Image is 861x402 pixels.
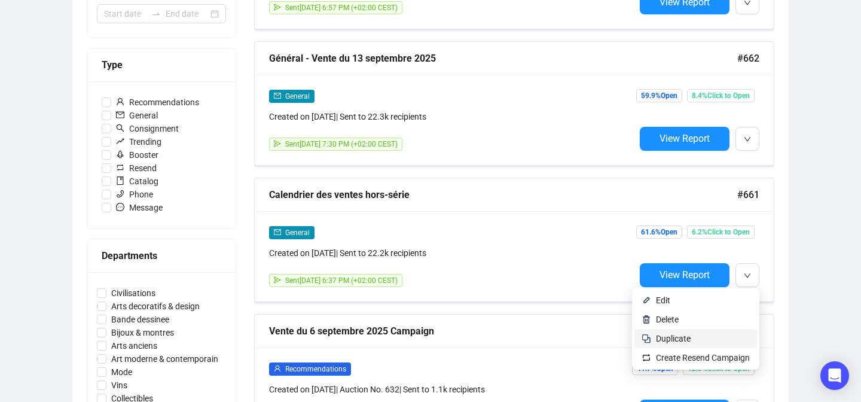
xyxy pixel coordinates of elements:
[285,92,310,100] span: General
[636,89,682,102] span: 59.9% Open
[106,352,223,366] span: Art moderne & contemporain
[111,148,163,162] span: Booster
[269,246,635,260] div: Created on [DATE] | Sent to 22.2k recipients
[285,140,398,148] span: Sent [DATE] 7:30 PM (+02:00 CEST)
[151,9,161,19] span: to
[274,276,281,284] span: send
[111,135,166,148] span: Trending
[744,136,751,143] span: down
[285,365,346,373] span: Recommendations
[106,366,137,379] span: Mode
[106,326,179,339] span: Bijoux & montres
[744,272,751,279] span: down
[269,383,635,396] div: Created on [DATE] | Auction No. 632 | Sent to 1.1k recipients
[116,176,124,185] span: book
[116,111,124,119] span: mail
[269,110,635,123] div: Created on [DATE] | Sent to 22.3k recipients
[640,263,729,287] button: View Report
[102,248,221,263] div: Departments
[111,188,158,201] span: Phone
[656,296,670,305] span: Edit
[285,4,398,12] span: Sent [DATE] 6:57 PM (+02:00 CEST)
[642,334,651,343] img: svg+xml;base64,PHN2ZyB4bWxucz0iaHR0cDovL3d3dy53My5vcmcvMjAwMC9zdmciIHdpZHRoPSIyNCIgaGVpZ2h0PSIyNC...
[660,269,710,281] span: View Report
[106,339,162,352] span: Arts anciens
[111,109,163,122] span: General
[656,353,750,363] span: Create Resend Campaign
[820,361,849,390] div: Open Intercom Messenger
[106,379,132,392] span: Vins
[116,150,124,159] span: rocket
[106,287,160,300] span: Civilisations
[642,296,651,305] img: svg+xml;base64,PHN2ZyB4bWxucz0iaHR0cDovL3d3dy53My5vcmcvMjAwMC9zdmciIHhtbG5zOnhsaW5rPSJodHRwOi8vd3...
[106,313,174,326] span: Bande dessinee
[254,41,774,166] a: Général - Vente du 13 septembre 2025#662mailGeneralCreated on [DATE]| Sent to 22.3k recipientssen...
[116,98,124,106] span: user
[274,140,281,147] span: send
[636,226,682,239] span: 61.6% Open
[151,9,161,19] span: swap-right
[274,229,281,236] span: mail
[111,175,163,188] span: Catalog
[116,124,124,132] span: search
[269,51,737,66] div: Général - Vente du 13 septembre 2025
[274,4,281,11] span: send
[116,190,124,198] span: phone
[274,365,281,372] span: user
[656,315,679,324] span: Delete
[111,96,204,109] span: Recommendations
[642,353,651,363] img: retweet.svg
[116,163,124,172] span: retweet
[111,162,161,175] span: Resend
[116,203,124,211] span: message
[111,201,167,214] span: Message
[660,133,710,144] span: View Report
[102,57,221,72] div: Type
[106,300,204,313] span: Arts decoratifs & design
[269,187,737,202] div: Calendrier des ventes hors-série
[687,226,755,239] span: 6.2% Click to Open
[285,229,310,237] span: General
[737,51,759,66] span: #662
[274,92,281,99] span: mail
[640,127,729,151] button: View Report
[111,122,184,135] span: Consignment
[269,324,737,339] div: Vente du 6 septembre 2025 Campaign
[285,276,398,285] span: Sent [DATE] 6:37 PM (+02:00 CEST)
[737,187,759,202] span: #661
[104,7,146,20] input: Start date
[642,315,651,324] img: svg+xml;base64,PHN2ZyB4bWxucz0iaHR0cDovL3d3dy53My5vcmcvMjAwMC9zdmciIHhtbG5zOnhsaW5rPSJodHRwOi8vd3...
[687,89,755,102] span: 8.4% Click to Open
[656,334,691,343] span: Duplicate
[166,7,208,20] input: End date
[116,137,124,145] span: rise
[254,178,774,302] a: Calendrier des ventes hors-série#661mailGeneralCreated on [DATE]| Sent to 22.2k recipientssendSen...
